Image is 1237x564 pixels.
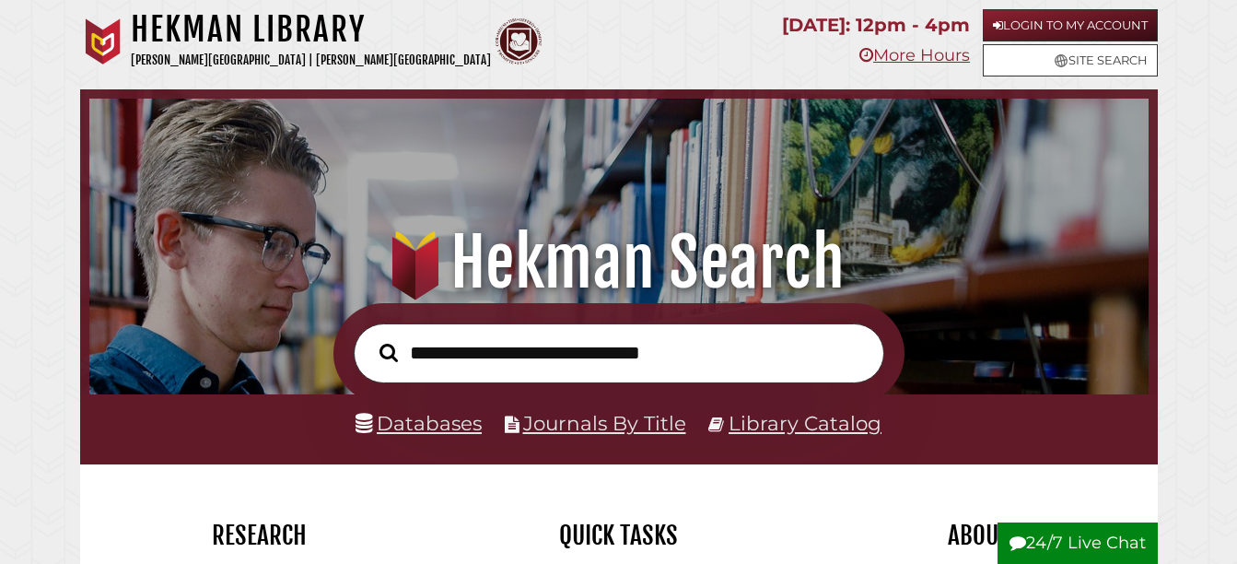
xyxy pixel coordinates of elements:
i: Search [379,343,398,362]
img: Calvin Theological Seminary [496,18,542,65]
a: Databases [356,411,482,435]
a: Journals By Title [523,411,686,435]
img: Calvin University [80,18,126,65]
button: Search [370,338,407,367]
p: [DATE]: 12pm - 4pm [782,9,970,41]
h1: Hekman Search [108,222,1130,303]
a: More Hours [859,45,970,65]
p: [PERSON_NAME][GEOGRAPHIC_DATA] | [PERSON_NAME][GEOGRAPHIC_DATA] [131,50,491,71]
h1: Hekman Library [131,9,491,50]
a: Login to My Account [983,9,1158,41]
a: Library Catalog [729,411,881,435]
h2: Research [94,520,426,551]
h2: Quick Tasks [453,520,785,551]
a: Site Search [983,44,1158,76]
h2: About [812,520,1144,551]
